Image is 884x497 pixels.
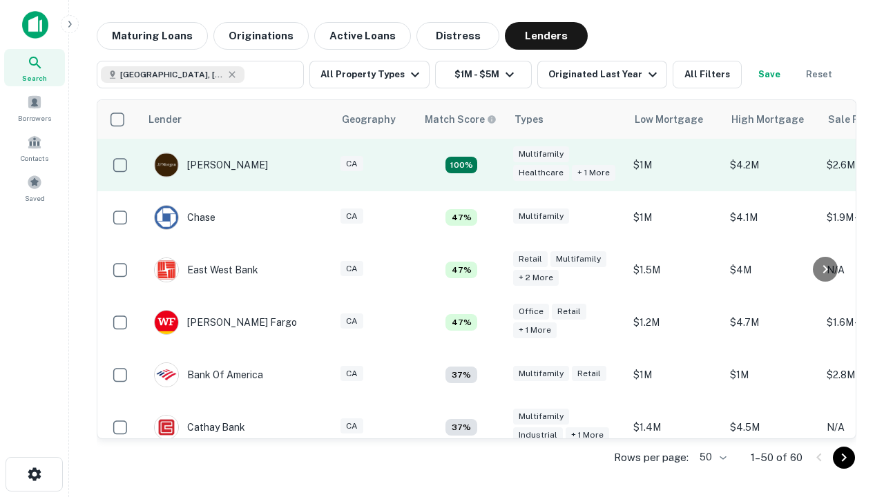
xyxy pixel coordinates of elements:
div: + 1 more [572,165,615,181]
td: $4.5M [723,401,820,454]
button: Save your search to get updates of matches that match your search criteria. [747,61,791,88]
div: Healthcare [513,165,569,181]
th: High Mortgage [723,100,820,139]
div: Matching Properties: 4, hasApolloMatch: undefined [445,367,477,383]
span: [GEOGRAPHIC_DATA], [GEOGRAPHIC_DATA], [GEOGRAPHIC_DATA] [120,68,224,81]
td: $4.1M [723,191,820,244]
div: Bank Of America [154,362,263,387]
div: Multifamily [513,366,569,382]
iframe: Chat Widget [815,342,884,409]
td: $1M [723,349,820,401]
div: Geography [342,111,396,128]
span: Contacts [21,153,48,164]
th: Capitalize uses an advanced AI algorithm to match your search with the best lender. The match sco... [416,100,506,139]
div: CA [340,313,363,329]
div: Multifamily [550,251,606,267]
button: Originated Last Year [537,61,667,88]
th: Geography [334,100,416,139]
span: Saved [25,193,45,204]
div: Retail [513,251,548,267]
td: $4.7M [723,296,820,349]
a: Contacts [4,129,65,166]
div: Matching Properties: 5, hasApolloMatch: undefined [445,209,477,226]
div: CA [340,261,363,277]
button: Go to next page [833,447,855,469]
td: $1.5M [626,244,723,296]
th: Types [506,100,626,139]
img: picture [155,416,178,439]
button: Distress [416,22,499,50]
div: Capitalize uses an advanced AI algorithm to match your search with the best lender. The match sco... [425,112,497,127]
div: CA [340,156,363,172]
div: Low Mortgage [635,111,703,128]
div: Chase [154,205,215,230]
img: picture [155,363,178,387]
div: CA [340,418,363,434]
button: Reset [797,61,841,88]
div: CA [340,366,363,382]
th: Lender [140,100,334,139]
td: $1M [626,191,723,244]
div: CA [340,208,363,224]
div: High Mortgage [731,111,804,128]
a: Borrowers [4,89,65,126]
button: All Property Types [309,61,430,88]
td: $1.2M [626,296,723,349]
td: $1.4M [626,401,723,454]
div: Retail [572,366,606,382]
div: + 2 more [513,270,559,286]
p: 1–50 of 60 [751,449,803,466]
a: Saved [4,169,65,206]
div: + 1 more [513,322,557,338]
button: All Filters [673,61,742,88]
td: $4.2M [723,139,820,191]
div: Multifamily [513,146,569,162]
div: Types [515,111,544,128]
div: Multifamily [513,409,569,425]
img: picture [155,311,178,334]
td: $4M [723,244,820,296]
td: $1M [626,349,723,401]
div: Cathay Bank [154,415,245,440]
div: East West Bank [154,257,258,282]
button: $1M - $5M [435,61,532,88]
div: Retail [552,304,586,320]
img: picture [155,258,178,282]
img: capitalize-icon.png [22,11,48,39]
div: [PERSON_NAME] Fargo [154,310,297,335]
div: [PERSON_NAME] [154,153,268,177]
div: 50 [694,447,729,467]
div: Matching Properties: 19, hasApolloMatch: undefined [445,157,477,173]
th: Low Mortgage [626,100,723,139]
p: Rows per page: [614,449,689,466]
img: picture [155,206,178,229]
span: Borrowers [18,113,51,124]
div: Office [513,304,549,320]
h6: Match Score [425,112,494,127]
div: Matching Properties: 5, hasApolloMatch: undefined [445,262,477,278]
span: Search [22,72,47,84]
div: Originated Last Year [548,66,661,83]
button: Active Loans [314,22,411,50]
button: Lenders [505,22,588,50]
div: Industrial [513,427,563,443]
button: Maturing Loans [97,22,208,50]
img: picture [155,153,178,177]
td: $1M [626,139,723,191]
div: Lender [148,111,182,128]
div: Matching Properties: 4, hasApolloMatch: undefined [445,419,477,436]
div: Multifamily [513,208,569,224]
a: Search [4,49,65,86]
div: Matching Properties: 5, hasApolloMatch: undefined [445,314,477,331]
button: Originations [213,22,309,50]
div: + 1 more [566,427,609,443]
